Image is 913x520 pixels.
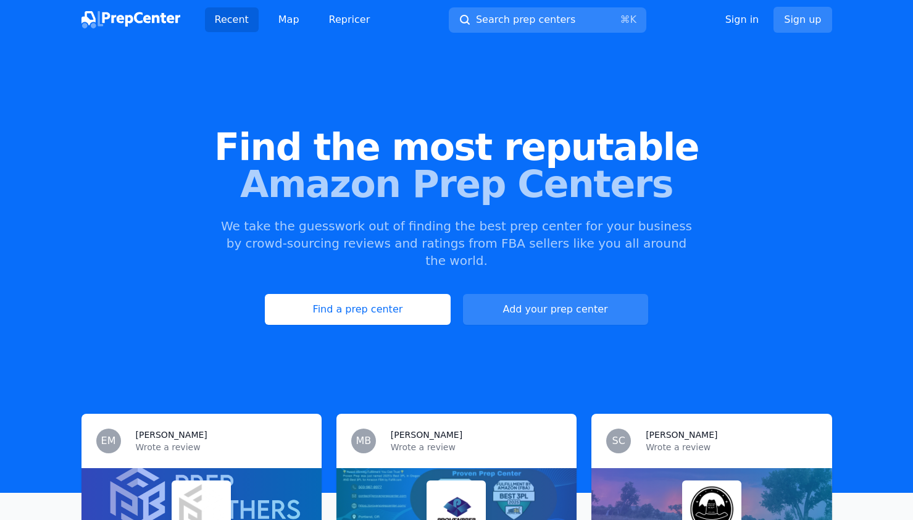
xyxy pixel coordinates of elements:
[646,441,817,453] p: Wrote a review
[81,11,180,28] img: PrepCenter
[476,12,575,27] span: Search prep centers
[220,217,694,269] p: We take the guesswork out of finding the best prep center for your business by crowd-sourcing rev...
[620,14,630,25] kbd: ⌘
[725,12,759,27] a: Sign in
[205,7,259,32] a: Recent
[136,441,307,453] p: Wrote a review
[612,436,625,446] span: SC
[463,294,648,325] a: Add your prep center
[356,436,371,446] span: MB
[773,7,832,33] a: Sign up
[269,7,309,32] a: Map
[319,7,380,32] a: Repricer
[646,429,717,441] h3: [PERSON_NAME]
[20,166,893,203] span: Amazon Prep Centers
[136,429,207,441] h3: [PERSON_NAME]
[449,7,646,33] button: Search prep centers⌘K
[265,294,450,325] a: Find a prep center
[101,436,116,446] span: EM
[391,429,462,441] h3: [PERSON_NAME]
[20,128,893,166] span: Find the most reputable
[391,441,562,453] p: Wrote a review
[630,14,636,25] kbd: K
